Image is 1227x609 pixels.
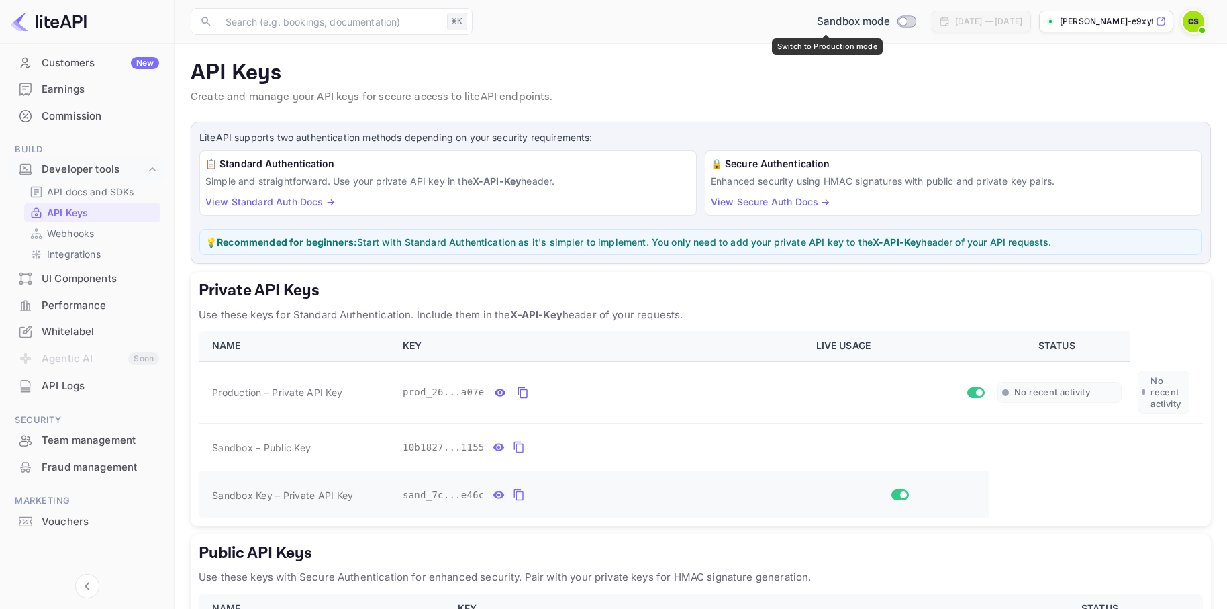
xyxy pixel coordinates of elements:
[42,379,159,394] div: API Logs
[8,319,166,344] a: Whitelabel
[8,103,166,128] a: Commission
[42,514,159,530] div: Vouchers
[8,373,166,398] a: API Logs
[47,185,134,199] p: API docs and SDKs
[8,413,166,428] span: Security
[24,244,160,264] div: Integrations
[510,308,562,321] strong: X-API-Key
[8,24,166,48] a: Bookings
[24,182,160,201] div: API docs and SDKs
[42,460,159,475] div: Fraud management
[30,247,155,261] a: Integrations
[8,142,166,157] span: Build
[24,203,160,222] div: API Keys
[30,226,155,240] a: Webhooks
[217,8,442,35] input: Search (e.g. bookings, documentation)
[955,15,1022,28] div: [DATE] — [DATE]
[42,271,159,287] div: UI Components
[8,158,166,181] div: Developer tools
[42,298,159,314] div: Performance
[8,319,166,345] div: Whitelabel
[8,103,166,130] div: Commission
[191,60,1211,87] p: API Keys
[8,293,166,319] div: Performance
[817,14,890,30] span: Sandbox mode
[42,56,159,71] div: Customers
[42,109,159,124] div: Commission
[199,280,1203,301] h5: Private API Keys
[772,38,883,55] div: Switch to Production mode
[8,293,166,318] a: Performance
[199,569,1203,585] p: Use these keys with Secure Authentication for enhanced security. Pair with your private keys for ...
[1014,387,1090,398] span: No recent activity
[447,13,467,30] div: ⌘K
[989,331,1130,361] th: STATUS
[24,224,160,243] div: Webhooks
[8,509,166,535] div: Vouchers
[205,235,1196,249] p: 💡 Start with Standard Authentication as it's simpler to implement. You only need to add your priv...
[1150,375,1185,409] span: No recent activity
[403,488,485,502] span: sand_7c...e46c
[11,11,87,32] img: LiteAPI logo
[47,226,94,240] p: Webhooks
[395,331,808,361] th: KEY
[812,14,921,30] div: Switch to Production mode
[8,455,166,479] a: Fraud management
[403,385,485,400] span: prod_26...a07e
[808,331,989,361] th: LIVE USAGE
[199,307,1203,323] p: Use these keys for Standard Authentication. Include them in the header of your requests.
[199,331,1203,518] table: private api keys table
[8,494,166,508] span: Marketing
[212,489,353,501] span: Sandbox Key – Private API Key
[8,50,166,77] div: CustomersNew
[42,82,159,97] div: Earnings
[711,196,830,207] a: View Secure Auth Docs →
[131,57,159,69] div: New
[199,331,395,361] th: NAME
[8,266,166,291] a: UI Components
[8,509,166,534] a: Vouchers
[47,247,101,261] p: Integrations
[8,77,166,103] div: Earnings
[199,543,1203,564] h5: Public API Keys
[42,162,146,177] div: Developer tools
[711,174,1196,188] p: Enhanced security using HMAC signatures with public and private key pairs.
[205,156,691,171] h6: 📋 Standard Authentication
[30,185,155,199] a: API docs and SDKs
[205,174,691,188] p: Simple and straightforward. Use your private API key in the header.
[42,324,159,340] div: Whitelabel
[1183,11,1204,32] img: Colin Seaman
[8,77,166,101] a: Earnings
[8,428,166,453] a: Team management
[1060,15,1153,28] p: [PERSON_NAME]-e9xyf.nui...
[8,455,166,481] div: Fraud management
[199,130,1202,145] p: LiteAPI supports two authentication methods depending on your security requirements:
[217,236,357,248] strong: Recommended for beginners:
[473,175,521,187] strong: X-API-Key
[873,236,921,248] strong: X-API-Key
[8,266,166,292] div: UI Components
[212,440,311,455] span: Sandbox – Public Key
[205,196,335,207] a: View Standard Auth Docs →
[8,428,166,454] div: Team management
[42,433,159,449] div: Team management
[8,373,166,400] div: API Logs
[711,156,1196,171] h6: 🔒 Secure Authentication
[47,205,88,220] p: API Keys
[212,385,342,400] span: Production – Private API Key
[8,50,166,75] a: CustomersNew
[403,440,485,455] span: 10b1827...1155
[75,574,99,598] button: Collapse navigation
[191,89,1211,105] p: Create and manage your API keys for secure access to liteAPI endpoints.
[30,205,155,220] a: API Keys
